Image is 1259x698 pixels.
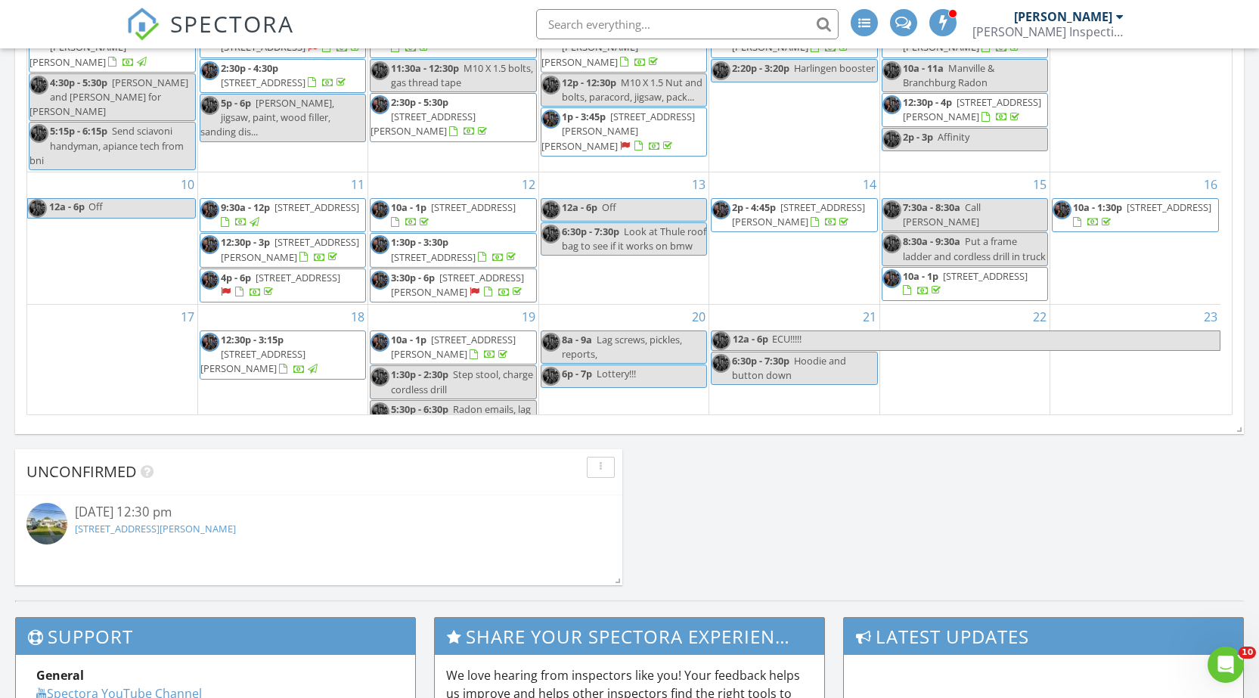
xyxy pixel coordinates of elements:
[391,200,516,228] a: 10a - 1p [STREET_ADDRESS]
[75,522,236,535] a: [STREET_ADDRESS][PERSON_NAME]
[1127,200,1211,214] span: [STREET_ADDRESS]
[391,95,448,109] span: 2:30p - 5:30p
[200,268,366,302] a: 4p - 6p [STREET_ADDRESS]
[29,26,175,68] span: [STREET_ADDRESS][PERSON_NAME][PERSON_NAME]
[519,172,538,197] a: Go to August 12, 2025
[541,110,560,129] img: dsc_1493.jpg
[562,333,682,361] span: Lag screws, pickles, reports,
[29,26,175,68] a: 12p - 2p [STREET_ADDRESS][PERSON_NAME][PERSON_NAME]
[170,8,294,39] span: SPECTORA
[370,268,536,302] a: 3:30p - 6p [STREET_ADDRESS][PERSON_NAME]
[391,402,448,416] span: 5:30p - 6:30p
[178,305,197,329] a: Go to August 17, 2025
[794,61,875,75] span: Harlingen booster
[709,172,879,304] td: Go to August 14, 2025
[371,271,389,290] img: dsc_1493.jpg
[860,172,879,197] a: Go to August 14, 2025
[597,367,636,380] span: Lottery!!!
[1014,9,1112,24] div: [PERSON_NAME]
[541,26,700,68] a: 9:30a - 12p [STREET_ADDRESS][PERSON_NAME][PERSON_NAME]
[16,618,415,655] h3: Support
[348,172,367,197] a: Go to August 11, 2025
[689,305,709,329] a: Go to August 20, 2025
[1201,172,1220,197] a: Go to August 16, 2025
[519,305,538,329] a: Go to August 19, 2025
[371,402,389,421] img: dsc_1493.jpg
[36,667,84,684] strong: General
[711,198,877,232] a: 2p - 4:45p [STREET_ADDRESS][PERSON_NAME]
[1073,200,1211,228] a: 10a - 1:30p [STREET_ADDRESS]
[903,61,944,75] span: 10a - 11a
[221,271,251,284] span: 4p - 6p
[126,8,160,41] img: The Best Home Inspection Software - Spectora
[391,271,524,299] span: [STREET_ADDRESS][PERSON_NAME]
[541,110,695,152] span: [STREET_ADDRESS][PERSON_NAME][PERSON_NAME]
[541,333,560,352] img: dsc_1493.jpg
[178,172,197,197] a: Go to August 10, 2025
[1053,200,1071,219] img: dsc_1493.jpg
[391,333,516,361] a: 10a - 1p [STREET_ADDRESS][PERSON_NAME]
[903,234,1046,262] span: Put a frame ladder and cordless drill in truck
[29,124,184,166] span: Send sciavoni handyman, apiance tech from bni
[391,333,516,361] span: [STREET_ADDRESS][PERSON_NAME]
[200,330,366,380] a: 12:30p - 3:15p [STREET_ADDRESS][PERSON_NAME]
[732,61,789,75] span: 2:20p - 3:20p
[50,76,107,89] span: 4:30p - 5:30p
[709,305,879,436] td: Go to August 21, 2025
[882,234,901,253] img: dsc_1493.jpg
[732,331,769,350] span: 12a - 6p
[27,305,197,436] td: Go to August 17, 2025
[903,269,938,283] span: 10a - 1p
[391,271,435,284] span: 3:30p - 6p
[541,107,707,157] a: 1p - 3:45p [STREET_ADDRESS][PERSON_NAME][PERSON_NAME]
[200,235,219,254] img: dsc_1493.jpg
[602,200,616,214] span: Off
[882,200,901,219] img: dsc_1493.jpg
[221,235,270,249] span: 12:30p - 3p
[29,76,188,118] span: [PERSON_NAME] and [PERSON_NAME] for [PERSON_NAME]
[371,368,389,386] img: dsc_1493.jpg
[221,333,284,346] span: 12:30p - 3:15p
[882,95,901,114] img: dsc_1493.jpg
[882,267,1048,301] a: 10a - 1p [STREET_ADDRESS]
[391,61,459,75] span: 11:30a - 12:30p
[882,130,901,149] img: dsc_1493.jpg
[221,235,359,263] a: 12:30p - 3p [STREET_ADDRESS][PERSON_NAME]
[712,61,730,80] img: dsc_1493.jpg
[732,354,789,368] span: 6:30p - 7:30p
[221,76,305,89] span: [STREET_ADDRESS]
[368,305,538,436] td: Go to August 19, 2025
[391,271,525,299] a: 3:30p - 6p [STREET_ADDRESS][PERSON_NAME]
[29,124,48,143] img: dsc_1493.jpg
[772,332,802,346] span: ECU!!!!!
[371,61,389,80] img: dsc_1493.jpg
[879,172,1050,304] td: Go to August 15, 2025
[221,235,359,263] span: [STREET_ADDRESS][PERSON_NAME]
[903,61,994,89] span: Manville & Branchburg Radon
[689,172,709,197] a: Go to August 13, 2025
[562,76,702,104] span: M10 X 1.5 Nut and bolts, paracord, jigsaw, pack...
[88,200,103,213] span: Off
[562,76,616,89] span: 12p - 12:30p
[200,233,366,267] a: 12:30p - 3p [STREET_ADDRESS][PERSON_NAME]
[370,93,536,142] a: 2:30p - 5:30p [STREET_ADDRESS][PERSON_NAME]
[972,24,1124,39] div: Cooper Inspection Services LLC
[370,198,536,232] a: 10a - 1p [STREET_ADDRESS]
[1050,305,1220,436] td: Go to August 23, 2025
[536,9,839,39] input: Search everything...
[732,200,776,214] span: 2p - 4:45p
[26,461,137,482] span: Unconfirmed
[197,172,367,304] td: Go to August 11, 2025
[1030,305,1050,329] a: Go to August 22, 2025
[1050,172,1220,304] td: Go to August 16, 2025
[391,368,533,396] span: Step stool, charge cordless drill
[391,235,448,249] span: 1:30p - 3:30p
[371,110,476,138] span: [STREET_ADDRESS][PERSON_NAME]
[29,76,48,95] img: dsc_1493.jpg
[200,59,366,93] a: 2:30p - 4:30p [STREET_ADDRESS]
[844,618,1243,655] h3: Latest Updates
[391,250,476,264] span: [STREET_ADDRESS]
[879,305,1050,436] td: Go to August 22, 2025
[562,200,597,214] span: 12a - 6p
[221,200,359,228] a: 9:30a - 12p [STREET_ADDRESS]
